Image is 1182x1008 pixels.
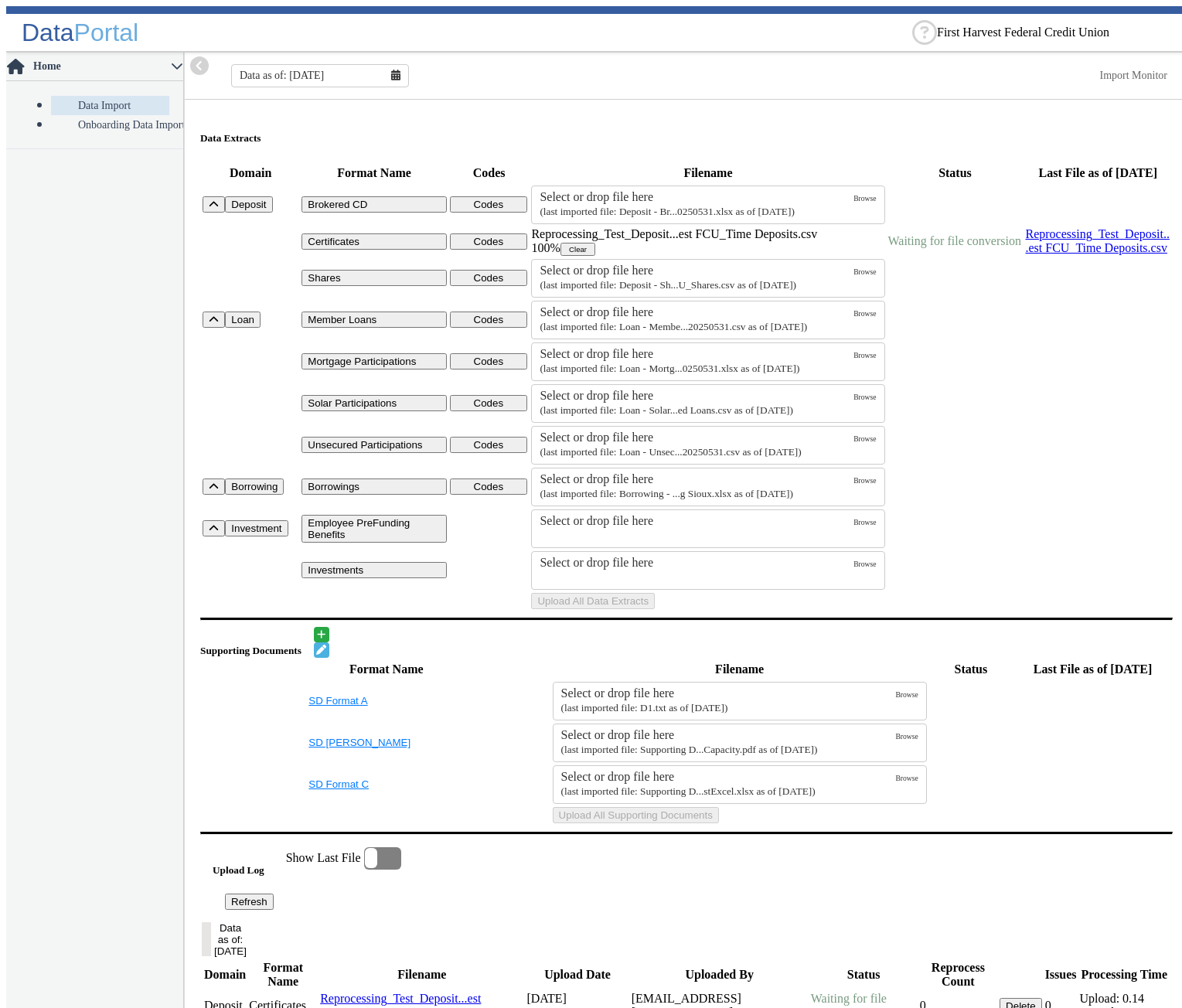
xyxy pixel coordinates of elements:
span: Home [32,60,171,73]
th: Codes [449,163,530,183]
button: Clear [560,243,596,256]
th: Domain [202,163,299,183]
div: Select or drop file here [540,514,853,528]
th: Status [929,659,1013,679]
button: SD Format C [308,778,464,790]
table: SupportingDocs [200,658,1173,826]
span: Browse [853,560,876,568]
div: Select or drop file here [540,190,853,204]
th: Last File as of [DATE] [1014,659,1171,679]
button: Shares [301,270,447,286]
h5: Upload Log [213,864,286,877]
th: Status [810,960,918,989]
button: Unsecured Participations [301,437,447,453]
th: Filename [319,960,524,989]
span: Data [22,19,74,46]
small: Supporting Doc - Format C -TestExcel.xlsx [561,785,816,797]
button: Codes [450,270,527,286]
span: Browse [853,194,876,203]
button: Mortgage Participations [301,353,447,369]
button: Add document [314,627,329,642]
div: Select or drop file here [540,389,853,403]
th: Format Name [308,659,465,679]
button: Codes [450,312,527,328]
small: Loan - Unsecured Participations - First Harvest FCU_Unsecured Participated Loans 20250531.csv [540,446,801,458]
th: Format Name [301,163,448,183]
div: Select or drop file here [561,770,896,784]
label: Show Last File [286,847,401,870]
div: Select or drop file here [561,686,896,700]
small: Loan - Member Loans - First Harvest FCU_Loans 20250531.csv [540,321,807,332]
a: Reprocessing_Test_Deposit...est FCU_Time Deposits.csv [1025,227,1169,254]
small: Loan - Mortgage Participations - First Harvest FCU_Participated Loans 20250531.xlsx [540,363,799,374]
th: Processing Time [1079,960,1170,989]
span: Browse [853,434,876,443]
button: Member Loans [301,312,447,328]
button: Employee PreFunding Benefits [301,515,447,543]
a: Onboarding Data Import [51,115,169,135]
button: Investments [301,562,447,578]
small: Deposit - Shares - First Harvest FCU_Shares.csv [540,279,796,291]
button: Loan [225,312,261,328]
button: Brokered CD [301,196,447,213]
a: This is available for Darling Employees only [1100,70,1168,81]
ng-select: First Harvest Federal Credit Union [937,26,1169,39]
button: Borrowing [225,478,284,495]
th: Domain [203,960,247,989]
small: Borrowing - Borrowing Sioux.xlsx [540,488,793,499]
small: Supporting Doc - Format B - Capital Stock and Borrowing Capacity.pdf [561,744,818,755]
span: Browse [895,732,918,741]
button: Codes [450,437,527,453]
table: Uploads [200,162,1173,611]
small: Deposit - Brokered CD First Harvest FCU_Brokered CD 20250531.xlsx [540,206,794,217]
button: Solar Participations [301,395,447,411]
small: D1.txt [561,702,728,713]
button: Codes [450,353,527,369]
span: Portal [74,19,139,46]
button: Codes [450,395,527,411]
span: Browse [853,351,876,359]
small: Loan - Solar Participations - First Harvest FCU_Solar Participated Loans.csv [540,404,793,416]
th: Filename [552,659,928,679]
span: Browse [853,267,876,276]
button: Investment [225,520,288,536]
span: Browse [853,518,876,526]
span: Data as of: [DATE] [240,70,324,82]
app-toggle-switch: Enable this to show only the last file loaded [286,847,401,910]
button: SD Format A [308,695,464,707]
div: Select or drop file here [540,556,853,570]
div: Data as of: [DATE] [214,922,247,957]
div: Select or drop file here [540,305,853,319]
p-accordion-content: Home [6,81,183,148]
button: Refresh [225,894,274,910]
div: Select or drop file here [540,264,853,278]
span: Browse [853,476,876,485]
button: Certificates [301,233,447,250]
span: Browse [853,393,876,401]
span: Reprocessing_Test_Deposit...est FCU_Time Deposits.csv [531,227,817,240]
span: 100% [531,241,560,254]
button: Codes [450,196,527,213]
div: Select or drop file here [540,431,853,444]
button: Data as of: [DATE] [202,922,211,956]
button: Borrowings [301,478,447,495]
div: Help [912,20,937,45]
button: Edit document [314,642,329,658]
th: Upload Date [526,960,628,989]
th: Format Name [248,960,318,989]
span: Browse [895,690,918,699]
div: Select or drop file here [540,472,853,486]
th: Status [887,163,1024,183]
th: Uploaded By [631,960,809,989]
th: Filename [530,163,885,183]
th: Issues [1044,960,1078,989]
button: Codes [450,233,527,250]
th: Reprocess Count [919,960,997,989]
h5: Supporting Documents [200,645,308,657]
button: SD [PERSON_NAME] [308,737,464,748]
div: Select or drop file here [540,347,853,361]
span: Browse [895,774,918,782]
th: Last File as of [DATE] [1024,163,1171,183]
button: Upload All Supporting Documents [553,807,719,823]
button: Upload All Data Extracts [531,593,655,609]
